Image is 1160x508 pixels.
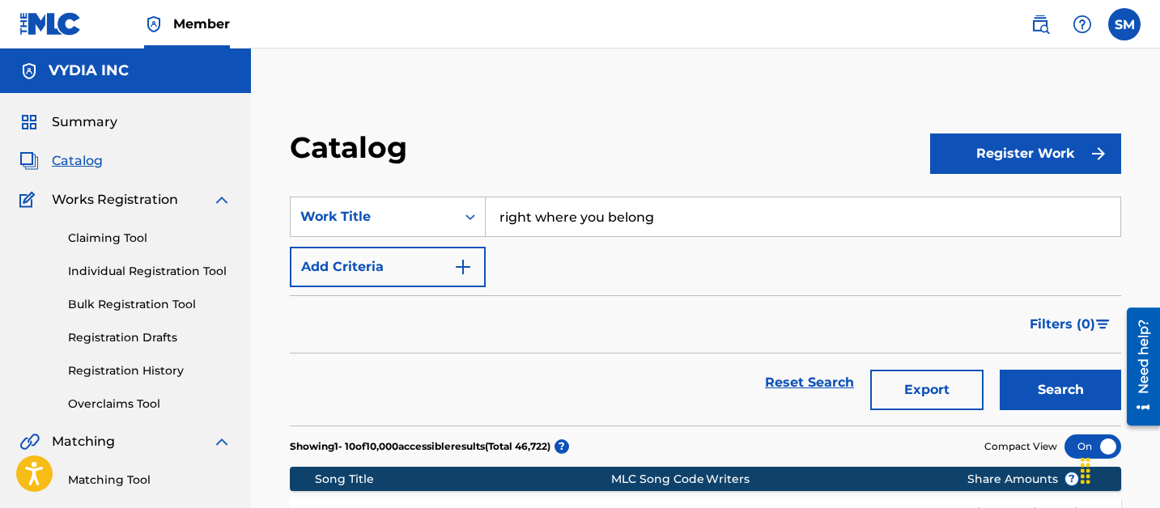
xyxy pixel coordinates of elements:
[290,439,550,454] p: Showing 1 - 10 of 10,000 accessible results (Total 46,722 )
[68,362,232,379] a: Registration History
[290,247,486,287] button: Add Criteria
[290,197,1121,425] form: Search Form
[52,112,117,132] span: Summary
[757,365,862,400] a: Reset Search
[1096,320,1110,329] img: filter
[52,190,178,210] span: Works Registration
[144,15,164,34] img: Top Rightsholder
[1030,15,1050,34] img: search
[930,133,1121,174] button: Register Work
[1089,144,1108,163] img: f7272a7cc735f4ea7f67.svg
[555,439,569,454] span: ?
[68,230,232,247] a: Claiming Tool
[967,471,1079,488] span: Share Amounts
[173,15,230,33] span: Member
[611,471,706,488] div: MLC Song Code
[19,151,103,171] a: CatalogCatalog
[1020,304,1121,345] button: Filters (0)
[212,190,232,210] img: expand
[19,12,82,36] img: MLC Logo
[315,471,611,488] div: Song Title
[870,370,984,410] button: Export
[19,190,40,210] img: Works Registration
[19,61,39,81] img: Accounts
[1079,430,1160,508] iframe: Chat Widget
[300,207,446,226] div: Work Title
[19,112,117,132] a: SummarySummary
[1000,370,1121,410] button: Search
[1073,15,1092,34] img: help
[453,257,473,277] img: 9d2ae6d4665cec9f34b9.svg
[19,112,39,132] img: Summary
[212,432,232,451] img: expand
[68,263,232,280] a: Individual Registration Tool
[290,129,415,166] h2: Catalog
[68,472,232,489] a: Matching Tool
[68,329,232,346] a: Registration Drafts
[706,471,943,488] div: Writers
[1115,302,1160,432] iframe: Resource Center
[984,439,1057,454] span: Compact View
[19,432,40,451] img: Matching
[1108,8,1141,40] div: User Menu
[68,396,232,413] a: Overclaims Tool
[1030,315,1095,334] span: Filters ( 0 )
[52,432,115,451] span: Matching
[49,61,129,80] h5: VYDIA INC
[1066,8,1098,40] div: Help
[1024,8,1056,40] a: Public Search
[1073,447,1098,495] div: Drag
[68,296,232,313] a: Bulk Registration Tool
[52,151,103,171] span: Catalog
[1065,472,1078,485] span: ?
[19,151,39,171] img: Catalog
